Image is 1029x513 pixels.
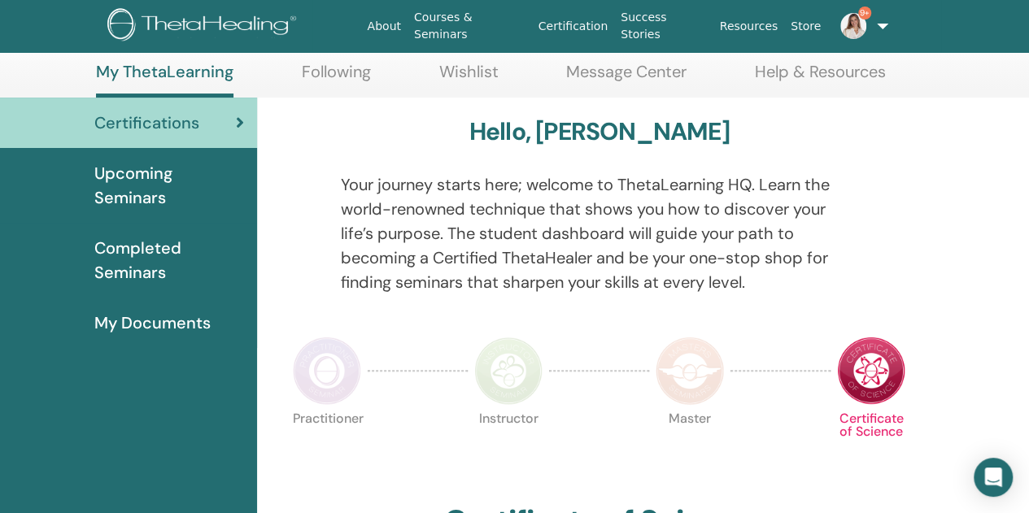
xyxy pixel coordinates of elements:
[532,11,614,41] a: Certification
[755,62,886,93] a: Help & Resources
[361,11,408,41] a: About
[96,62,233,98] a: My ThetaLearning
[474,412,543,480] p: Instructor
[784,11,827,41] a: Store
[713,11,785,41] a: Resources
[408,2,532,50] a: Courses & Seminars
[302,62,371,93] a: Following
[614,2,713,50] a: Success Stories
[656,412,724,480] p: Master
[439,62,499,93] a: Wishlist
[656,337,724,405] img: Master
[94,111,199,135] span: Certifications
[837,412,905,480] p: Certificate of Science
[858,7,871,20] span: 9+
[94,236,244,285] span: Completed Seminars
[94,311,211,335] span: My Documents
[837,337,905,405] img: Certificate of Science
[293,337,361,405] img: Practitioner
[94,161,244,210] span: Upcoming Seminars
[293,412,361,480] p: Practitioner
[341,172,858,294] p: Your journey starts here; welcome to ThetaLearning HQ. Learn the world-renowned technique that sh...
[469,117,730,146] h3: Hello, [PERSON_NAME]
[974,458,1013,497] div: Open Intercom Messenger
[107,8,302,45] img: logo.png
[566,62,687,93] a: Message Center
[474,337,543,405] img: Instructor
[840,13,866,39] img: default.jpg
